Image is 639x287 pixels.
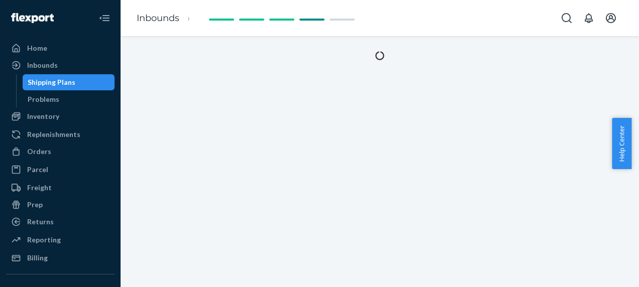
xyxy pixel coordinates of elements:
[129,4,206,33] ol: breadcrumbs
[601,8,621,28] button: Open account menu
[27,200,43,210] div: Prep
[137,13,179,24] a: Inbounds
[6,40,115,56] a: Home
[94,8,115,28] button: Close Navigation
[6,162,115,178] a: Parcel
[6,126,115,142] a: Replenishments
[6,108,115,124] a: Inventory
[27,43,47,53] div: Home
[27,235,61,245] div: Reporting
[27,183,52,193] div: Freight
[23,74,115,90] a: Shipping Plans
[6,250,115,266] a: Billing
[27,111,59,121] div: Inventory
[27,60,58,70] div: Inbounds
[612,118,631,169] button: Help Center
[6,232,115,248] a: Reporting
[28,77,75,87] div: Shipping Plans
[28,94,59,104] div: Problems
[23,91,115,107] a: Problems
[27,165,48,175] div: Parcel
[6,214,115,230] a: Returns
[6,197,115,213] a: Prep
[579,8,599,28] button: Open notifications
[27,253,48,263] div: Billing
[6,143,115,160] a: Orders
[6,57,115,73] a: Inbounds
[11,13,54,23] img: Flexport logo
[557,8,577,28] button: Open Search Box
[27,129,80,139] div: Replenishments
[27,147,51,157] div: Orders
[6,180,115,196] a: Freight
[27,217,54,227] div: Returns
